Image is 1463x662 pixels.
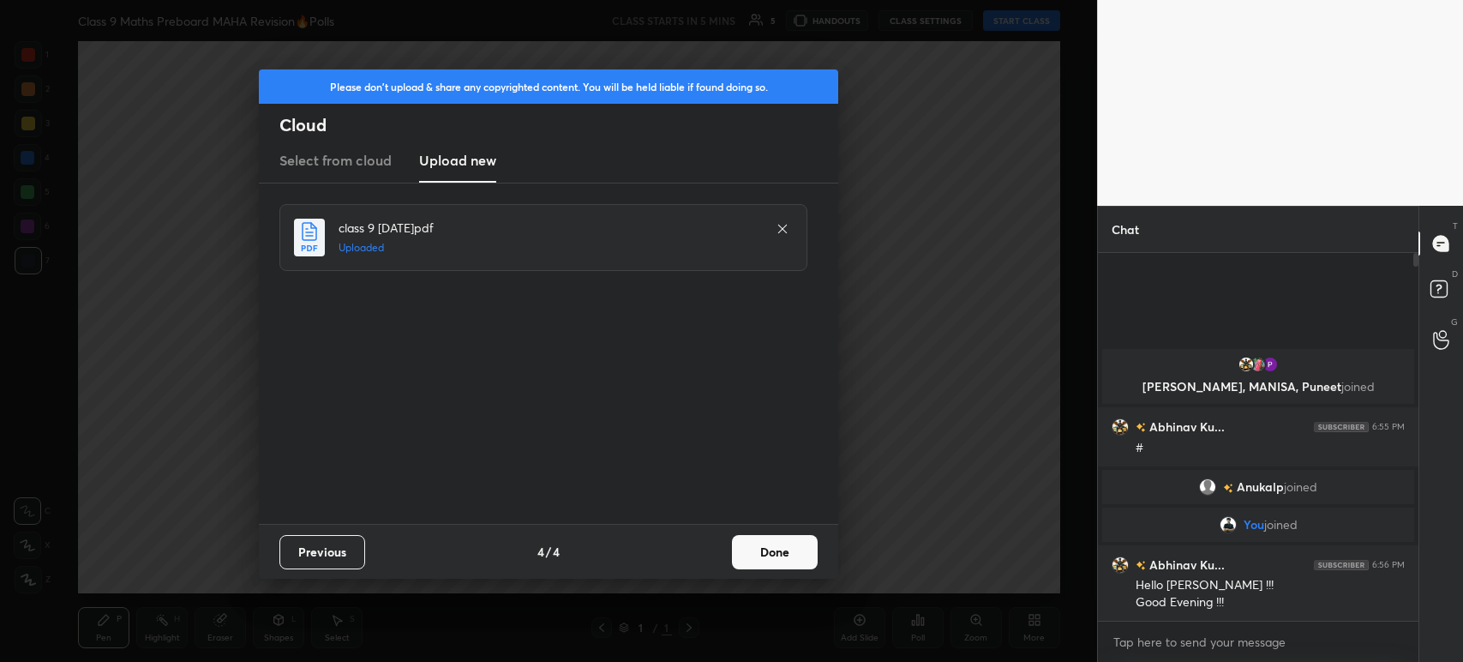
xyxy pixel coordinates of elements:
img: 3 [1262,356,1279,373]
span: joined [1264,518,1298,532]
div: Please don't upload & share any copyrighted content. You will be held liable if found doing so. [259,69,838,104]
p: Chat [1098,207,1153,252]
div: Good Evening !!! [1136,594,1405,611]
div: # [1136,439,1405,456]
h6: Abhinav Ku... [1146,418,1225,436]
img: fa3c9261978b4230b23a1ebf6c1f9ec6.jpg [1112,418,1129,436]
img: default.png [1199,478,1216,496]
p: G [1451,316,1458,328]
img: fa3c9261978b4230b23a1ebf6c1f9ec6.jpg [1112,557,1129,574]
h5: Uploaded [339,240,758,256]
div: 6:56 PM [1372,560,1405,570]
div: 6:55 PM [1372,422,1405,432]
h2: Cloud [279,114,838,136]
div: Hello [PERSON_NAME] !!! [1136,577,1405,594]
img: fa3c9261978b4230b23a1ebf6c1f9ec6.jpg [1238,356,1255,373]
h4: 4 [537,543,544,561]
p: [PERSON_NAME], MANISA, Puneet [1112,380,1404,394]
span: joined [1284,480,1317,494]
p: T [1453,220,1458,232]
h3: Upload new [419,150,496,171]
img: no-rating-badge.077c3623.svg [1136,561,1146,570]
img: no-rating-badge.077c3623.svg [1223,484,1233,493]
img: 3e477a94a14e43f8bd0b1333334fa1e6.jpg [1220,516,1237,533]
img: 4P8fHbbgJtejmAAAAAElFTkSuQmCC [1314,422,1369,432]
img: no-rating-badge.077c3623.svg [1136,423,1146,432]
div: grid [1098,346,1418,622]
button: Done [732,535,818,569]
span: You [1244,518,1264,532]
span: Anukalp [1237,480,1284,494]
h4: class 9 [DATE]pdf [339,219,758,237]
img: 7366b3f6270449b487ed141f3c2bac87.jpg [1250,356,1267,373]
img: 4P8fHbbgJtejmAAAAAElFTkSuQmCC [1314,560,1369,570]
h4: / [546,543,551,561]
button: Previous [279,535,365,569]
h4: 4 [553,543,560,561]
p: D [1452,268,1458,280]
span: joined [1341,378,1375,394]
h6: Abhinav Ku... [1146,556,1225,574]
